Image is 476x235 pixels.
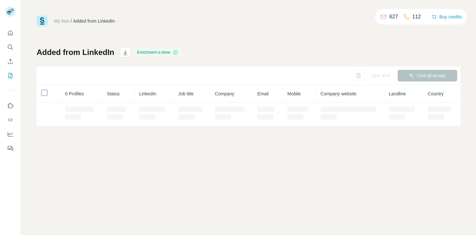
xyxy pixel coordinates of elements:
span: 0 Profiles [65,91,84,96]
button: Buy credits [432,12,462,21]
img: Surfe Logo [37,16,48,27]
h1: Added from LinkedIn [37,47,114,58]
p: 112 [412,13,421,21]
span: Job title [178,91,194,96]
button: Dashboard [5,128,16,140]
div: Added from LinkedIn [73,18,115,24]
span: Landline [389,91,406,96]
span: Country [428,91,444,96]
span: LinkedIn [139,91,156,96]
div: Enrichment is done [135,48,180,56]
button: Search [5,41,16,53]
span: Company [215,91,234,96]
span: Company website [321,91,357,96]
button: Use Surfe on LinkedIn [5,100,16,112]
button: My lists [5,70,16,81]
span: Status [107,91,120,96]
button: Enrich CSV [5,56,16,67]
p: 627 [389,13,398,21]
a: My lists [54,18,69,24]
span: Mobile [287,91,300,96]
button: Feedback [5,143,16,154]
span: Email [257,91,269,96]
button: Use Surfe API [5,114,16,126]
button: Quick start [5,27,16,39]
li: / [71,18,72,24]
